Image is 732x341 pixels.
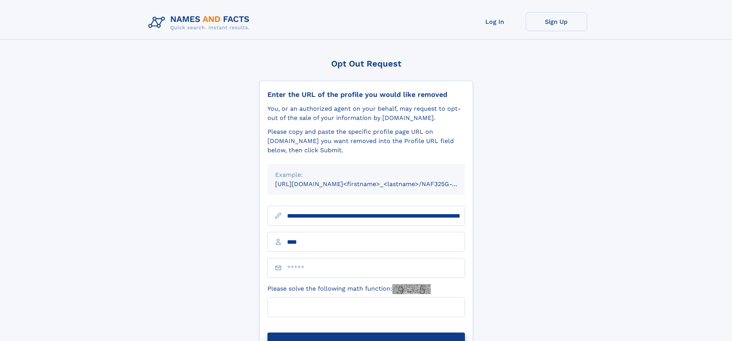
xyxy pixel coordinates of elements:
a: Sign Up [526,12,587,31]
small: [URL][DOMAIN_NAME]<firstname>_<lastname>/NAF325G-xxxxxxxx [275,180,480,188]
div: Example: [275,170,457,180]
label: Please solve the following math function: [267,284,431,294]
div: Enter the URL of the profile you would like removed [267,90,465,99]
a: Log In [464,12,526,31]
div: Please copy and paste the specific profile page URL on [DOMAIN_NAME] you want removed into the Pr... [267,127,465,155]
img: Logo Names and Facts [145,12,256,33]
div: Opt Out Request [259,59,473,68]
div: You, or an authorized agent on your behalf, may request to opt-out of the sale of your informatio... [267,104,465,123]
